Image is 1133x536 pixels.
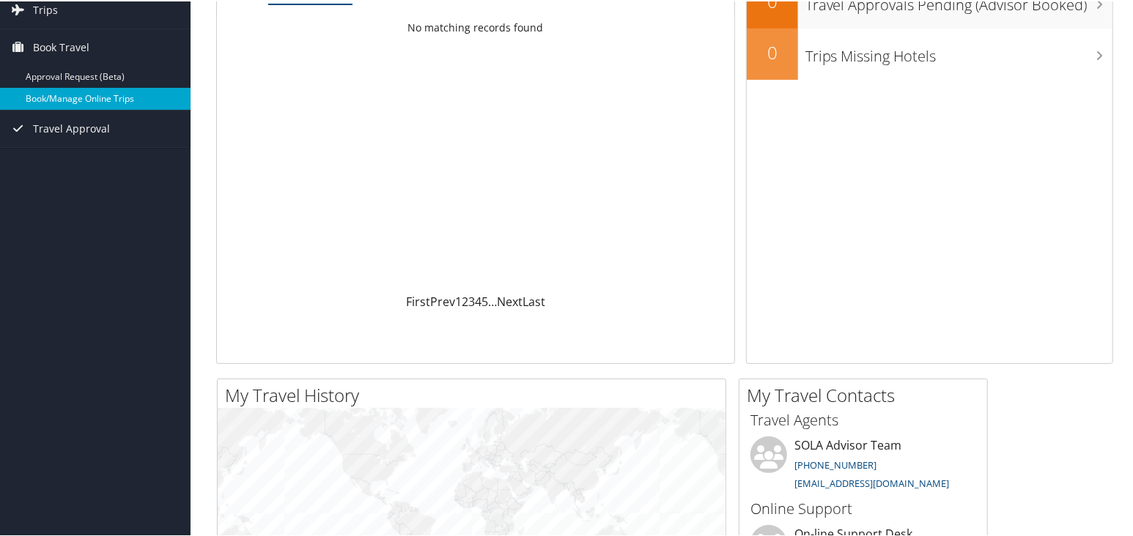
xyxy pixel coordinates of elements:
td: No matching records found [217,13,734,40]
a: [EMAIL_ADDRESS][DOMAIN_NAME] [794,475,949,488]
h2: My Travel Contacts [747,381,987,406]
a: 5 [481,292,488,308]
a: 4 [475,292,481,308]
h3: Trips Missing Hotels [805,37,1112,65]
h2: My Travel History [225,381,726,406]
a: Prev [430,292,455,308]
li: SOLA Advisor Team [743,435,983,495]
span: Travel Approval [33,109,110,146]
a: 3 [468,292,475,308]
span: … [488,292,497,308]
a: First [406,292,430,308]
a: Next [497,292,523,308]
h2: 0 [747,39,798,64]
h3: Online Support [750,497,976,518]
a: 0Trips Missing Hotels [747,27,1112,78]
a: 2 [462,292,468,308]
a: [PHONE_NUMBER] [794,457,876,470]
h3: Travel Agents [750,409,976,429]
a: Last [523,292,545,308]
span: Book Travel [33,28,89,64]
a: 1 [455,292,462,308]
